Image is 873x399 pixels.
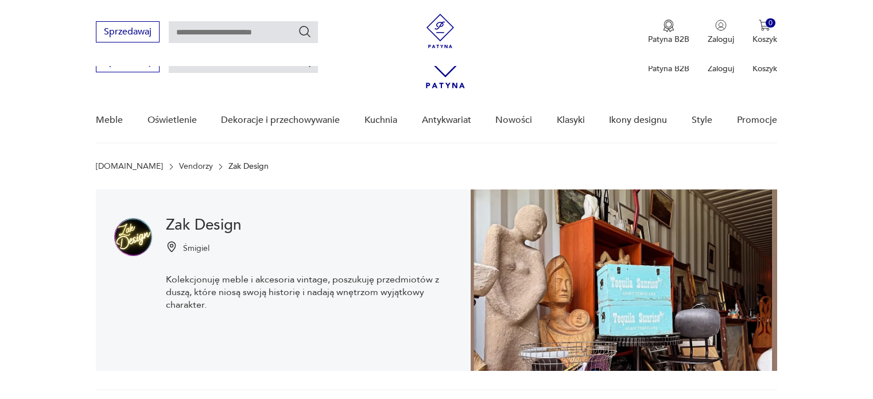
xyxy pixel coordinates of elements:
p: Śmigiel [183,243,209,254]
a: Sprzedawaj [96,59,160,67]
a: Ikony designu [609,98,667,142]
a: Antykwariat [422,98,471,142]
img: Zak Design [471,189,777,371]
img: Zak Design [114,218,152,256]
p: Zaloguj [708,63,734,74]
p: Koszyk [752,63,777,74]
button: Patyna B2B [648,20,689,45]
a: Sprzedawaj [96,29,160,37]
a: Promocje [737,98,777,142]
a: Klasyki [557,98,585,142]
a: Kuchnia [364,98,397,142]
a: Vendorzy [179,162,213,171]
div: 0 [766,18,775,28]
p: Zaloguj [708,34,734,45]
img: Ikonka użytkownika [715,20,727,31]
img: Ikonka pinezki mapy [166,241,177,253]
img: Ikona koszyka [759,20,770,31]
p: Patyna B2B [648,63,689,74]
a: Dekoracje i przechowywanie [221,98,340,142]
p: Patyna B2B [648,34,689,45]
img: Patyna - sklep z meblami i dekoracjami vintage [423,14,457,48]
button: Sprzedawaj [96,21,160,42]
p: Koszyk [752,34,777,45]
button: 0Koszyk [752,20,777,45]
a: [DOMAIN_NAME] [96,162,163,171]
button: Szukaj [298,25,312,38]
a: Style [692,98,712,142]
img: Ikona medalu [663,20,674,32]
p: Kolekcjonuję meble i akcesoria vintage, poszukuję przedmiotów z duszą, które niosą swoją historię... [166,273,452,311]
h1: Zak Design [166,218,452,232]
a: Nowości [495,98,532,142]
p: Zak Design [228,162,269,171]
a: Oświetlenie [148,98,197,142]
button: Zaloguj [708,20,734,45]
a: Meble [96,98,123,142]
a: Ikona medaluPatyna B2B [648,20,689,45]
